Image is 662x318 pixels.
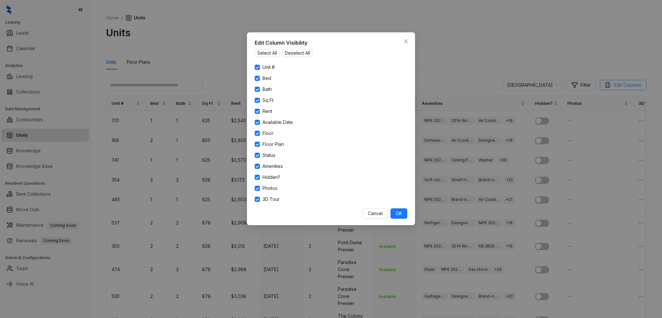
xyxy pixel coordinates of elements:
[260,152,278,159] span: Status
[363,208,388,219] button: Cancel
[368,210,383,217] span: Cancel
[282,49,313,57] button: Deselect All
[390,208,407,219] button: OK
[260,97,276,104] span: Sq Ft
[255,49,280,57] button: Select All
[257,49,277,57] span: Select All
[260,108,275,115] span: Rent
[260,64,277,71] span: Unit #
[260,75,274,82] span: Bed
[285,49,310,57] span: Deselect All
[260,119,295,126] span: Available Date
[260,163,285,170] span: Amenities
[396,210,402,217] span: OK
[260,130,276,137] span: Floor
[260,196,282,203] span: 3D Tour
[403,39,409,44] span: close
[260,174,283,181] span: Hidden?
[260,86,274,93] span: Bath
[260,185,280,192] span: Photos
[260,141,286,148] span: Floor Plan
[401,36,411,47] button: Close
[255,39,407,47] div: Edit Column Visibility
